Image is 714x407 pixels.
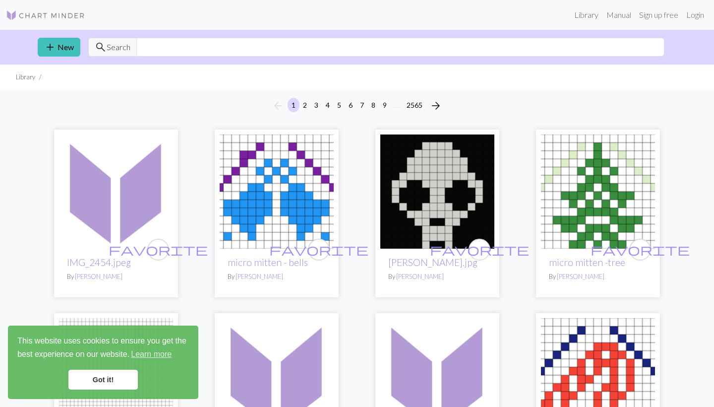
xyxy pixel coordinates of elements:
button: favourite [469,239,490,261]
span: search [95,40,107,54]
li: Library [16,72,35,82]
button: 2565 [403,98,426,112]
nav: Page navigation [268,98,446,114]
i: favourite [591,240,690,260]
button: favourite [629,239,651,261]
a: micro mitten -tree [541,186,655,195]
a: Login [682,5,708,25]
p: By [549,272,647,281]
a: [PERSON_NAME] [75,272,122,280]
button: 5 [333,98,345,112]
img: Logo [6,9,85,21]
a: IMG_2454.jpeg [67,257,131,268]
p: By [228,272,326,281]
button: 9 [379,98,391,112]
a: New [38,38,80,57]
i: Next [430,100,442,112]
a: micro mitten - candy cane [541,369,655,379]
a: Sheep [380,369,494,379]
button: 4 [322,98,334,112]
a: IMG_2454.jpeg [59,186,173,195]
div: cookieconsent [8,326,198,399]
a: micro mitten -tree [549,257,625,268]
a: [PERSON_NAME] [557,272,604,280]
button: 3 [310,98,322,112]
img: micro mitten - bells [220,135,334,249]
a: learn more about cookies [129,347,173,362]
a: [PERSON_NAME] [236,272,283,280]
a: ace hat [220,369,334,379]
span: add [44,40,56,54]
p: By [388,272,486,281]
a: micro mitten - bells [220,186,334,195]
span: favorite [430,242,529,257]
a: micro mitten - bells [228,257,308,268]
button: Next [426,98,446,114]
a: dismiss cookie message [68,370,138,390]
span: Search [107,41,130,53]
p: By [67,272,165,281]
i: favourite [269,240,368,260]
a: Manual [602,5,635,25]
span: favorite [591,242,690,257]
button: favourite [308,239,330,261]
button: 6 [345,98,357,112]
span: arrow_forward [430,99,442,113]
i: favourite [109,240,208,260]
span: This website uses cookies to ensure you get the best experience on our website. [17,335,189,362]
button: favourite [147,239,169,261]
img: IMG_2454.jpeg [59,135,173,249]
a: Library [570,5,602,25]
button: 7 [356,98,368,112]
span: favorite [269,242,368,257]
span: favorite [109,242,208,257]
i: favourite [430,240,529,260]
img: micro mitten -tree [541,135,655,249]
a: [PERSON_NAME].jpg [388,257,477,268]
a: [PERSON_NAME] [396,272,444,280]
button: 2 [299,98,311,112]
button: 8 [367,98,379,112]
a: kissan kallo.jpg [380,186,494,195]
button: 1 [288,98,299,112]
a: Sign up free [635,5,682,25]
img: kissan kallo.jpg [380,135,494,249]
